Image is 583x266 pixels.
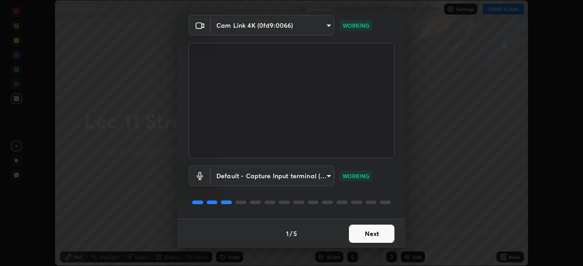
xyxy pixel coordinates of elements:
button: Next [349,225,394,243]
p: WORKING [343,21,369,30]
h4: 5 [293,229,297,238]
p: WORKING [343,172,369,180]
h4: / [290,229,292,238]
div: Cam Link 4K (0fd9:0066) [211,15,334,35]
div: Cam Link 4K (0fd9:0066) [211,166,334,186]
h4: 1 [286,229,289,238]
